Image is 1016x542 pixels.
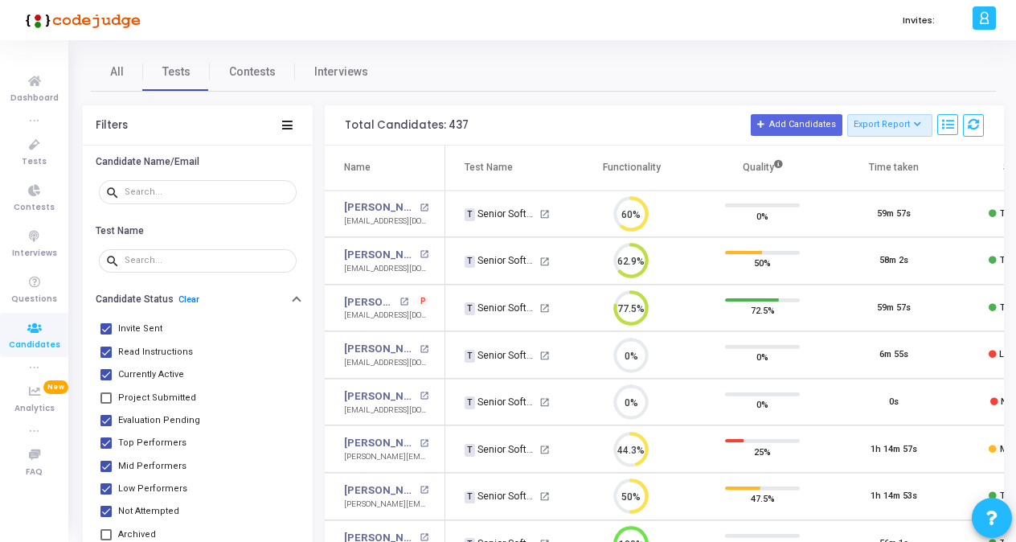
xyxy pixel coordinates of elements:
span: Currently Active [118,365,184,384]
div: [PERSON_NAME][EMAIL_ADDRESS][DOMAIN_NAME] [344,499,428,511]
span: T [465,350,475,363]
a: [PERSON_NAME] [344,294,395,310]
span: Read Instructions [118,343,193,362]
mat-icon: open_in_new [539,209,550,220]
mat-icon: open_in_new [420,392,428,400]
mat-icon: open_in_new [420,439,428,448]
div: 6m 55s [879,348,908,362]
div: Senior Software Engineer Test D [465,442,537,457]
span: 0% [756,349,768,365]
div: Senior Software Engineer Test D [465,253,537,268]
img: logo [20,4,141,36]
span: Project Submitted [118,388,196,408]
a: [PERSON_NAME] [344,247,416,263]
div: 58m 2s [879,254,908,268]
span: Tests [22,155,47,169]
a: [PERSON_NAME] [344,199,416,216]
span: Mid Performers [118,457,186,476]
input: Search... [125,187,290,197]
label: Invites: [903,14,935,27]
span: 47.5% [751,491,775,507]
mat-icon: open_in_new [420,533,428,542]
mat-icon: open_in_new [539,257,550,267]
div: 59m 57s [877,302,911,315]
span: T [465,256,475,269]
a: [PERSON_NAME] C [344,435,416,451]
span: All [110,64,124,80]
span: Top Performers [118,433,186,453]
span: Analytics [14,402,55,416]
div: Time taken [869,158,919,176]
mat-icon: open_in_new [539,397,550,408]
span: 25% [754,443,771,459]
div: 59m 57s [877,207,911,221]
mat-icon: open_in_new [539,445,550,455]
mat-icon: open_in_new [539,491,550,502]
div: Name [344,158,371,176]
div: [EMAIL_ADDRESS][DOMAIN_NAME] [344,357,428,369]
span: Low Performers [118,479,187,499]
span: Evaluation Pending [118,411,200,430]
span: Contests [14,201,55,215]
span: Questions [11,293,57,306]
span: T [465,491,475,504]
span: 0% [756,396,768,413]
div: [EMAIL_ADDRESS][DOMAIN_NAME] [344,216,428,228]
span: Not Attempted [118,502,179,521]
mat-icon: open_in_new [420,486,428,495]
div: Senior Software Engineer Test C [465,301,537,315]
span: 50% [754,255,771,271]
span: New [43,380,68,394]
mat-icon: open_in_new [539,303,550,314]
a: Clear [178,294,199,305]
span: Contests [229,64,276,80]
span: 72.5% [751,302,775,318]
span: 0% [756,207,768,224]
span: Candidates [9,339,60,352]
mat-icon: search [105,185,125,199]
button: Add Candidates [751,114,842,135]
div: Total Candidates: 437 [345,119,469,132]
button: Candidate Name/Email [83,150,313,175]
h6: Test Name [96,225,144,237]
div: [PERSON_NAME][EMAIL_ADDRESS][DOMAIN_NAME] [344,451,428,463]
a: [PERSON_NAME] [344,388,416,404]
mat-icon: search [105,253,125,268]
div: Filters [96,119,128,132]
th: Functionality [566,146,697,191]
span: Dashboard [10,92,59,105]
span: Interviews [314,64,368,80]
div: [EMAIL_ADDRESS][DOMAIN_NAME] [344,263,428,275]
mat-icon: open_in_new [420,345,428,354]
span: P [420,295,426,308]
mat-icon: open_in_new [420,250,428,259]
span: FAQ [26,466,43,479]
input: Search... [125,256,290,265]
button: Candidate StatusClear [83,287,313,312]
span: T [465,208,475,221]
div: Senior Software Engineer Test C [465,207,537,221]
div: 1h 14m 57s [871,443,917,457]
span: T [465,444,475,457]
h6: Candidate Name/Email [96,156,199,168]
button: Export Report [847,114,933,137]
span: Tests [162,64,190,80]
span: T [465,302,475,315]
mat-icon: open_in_new [399,298,408,306]
th: Test Name [445,146,566,191]
span: Invite Sent [118,319,162,339]
span: T [465,396,475,409]
button: Test Name [83,218,313,243]
mat-icon: open_in_new [539,351,550,361]
div: [EMAIL_ADDRESS][DOMAIN_NAME] [344,310,428,322]
a: [PERSON_NAME] A [344,482,416,499]
div: Senior Software Engineer Test D [465,348,537,363]
div: 0s [889,396,899,409]
span: Interviews [12,247,57,261]
a: [PERSON_NAME] B R [344,341,416,357]
div: Senior Software Engineer Test B [465,489,537,503]
div: 1h 14m 53s [871,490,917,503]
div: Senior Software Engineer Test C [465,395,537,409]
